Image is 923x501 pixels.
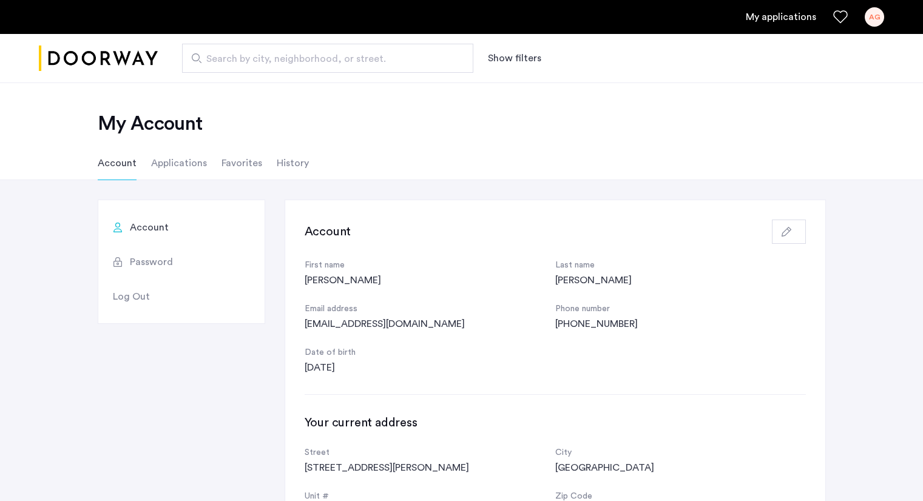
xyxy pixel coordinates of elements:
[555,258,806,273] div: Last name
[865,7,884,27] div: AG
[39,36,158,81] img: logo
[305,446,555,460] div: Street
[305,414,806,431] h3: Your current address
[151,146,207,180] li: Applications
[305,346,555,360] div: Date of birth
[39,36,158,81] a: Cazamio logo
[130,255,173,269] span: Password
[305,273,555,287] div: [PERSON_NAME]
[555,460,806,475] div: [GEOGRAPHIC_DATA]
[488,51,541,66] button: Show or hide filters
[206,52,439,66] span: Search by city, neighborhood, or street.
[277,146,309,180] li: History
[221,146,262,180] li: Favorites
[772,220,806,244] button: button
[98,146,137,180] li: Account
[305,460,555,475] div: [STREET_ADDRESS][PERSON_NAME]
[113,289,150,304] span: Log Out
[305,223,351,240] h3: Account
[130,220,169,235] span: Account
[305,360,555,375] div: [DATE]
[833,10,848,24] a: Favorites
[746,10,816,24] a: My application
[555,317,806,331] div: [PHONE_NUMBER]
[98,112,826,136] h2: My Account
[555,302,806,317] div: Phone number
[305,317,555,331] div: [EMAIL_ADDRESS][DOMAIN_NAME]
[872,452,911,489] iframe: chat widget
[555,446,806,460] div: City
[555,273,806,287] div: [PERSON_NAME]
[305,258,555,273] div: First name
[305,302,555,317] div: Email address
[182,44,473,73] input: Apartment Search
